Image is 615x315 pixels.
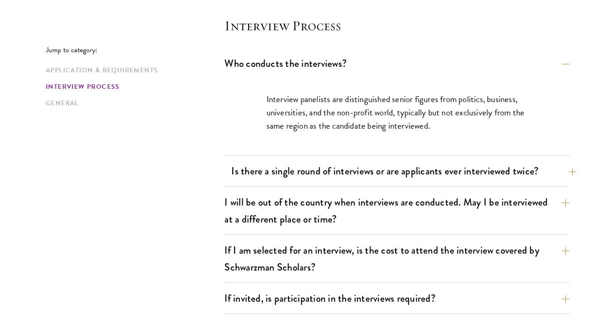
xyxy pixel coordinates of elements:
[224,16,569,35] h4: Interview Process
[224,240,569,277] button: If I am selected for an interview, is the cost to attend the interview covered by Schwarzman Scho...
[46,98,219,108] a: General
[267,92,528,132] p: Interview panelists are distinguished senior figures from politics, business, universities, and t...
[224,288,569,309] button: If invited, is participation in the interviews required?
[224,53,569,74] button: Who conducts the interviews?
[46,82,219,92] a: Interview Process
[46,46,224,54] p: Jump to category:
[224,192,569,229] button: I will be out of the country when interviews are conducted. May I be interviewed at a different p...
[46,65,219,75] a: Application & Requirements
[231,161,576,181] button: Is there a single round of interviews or are applicants ever interviewed twice?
